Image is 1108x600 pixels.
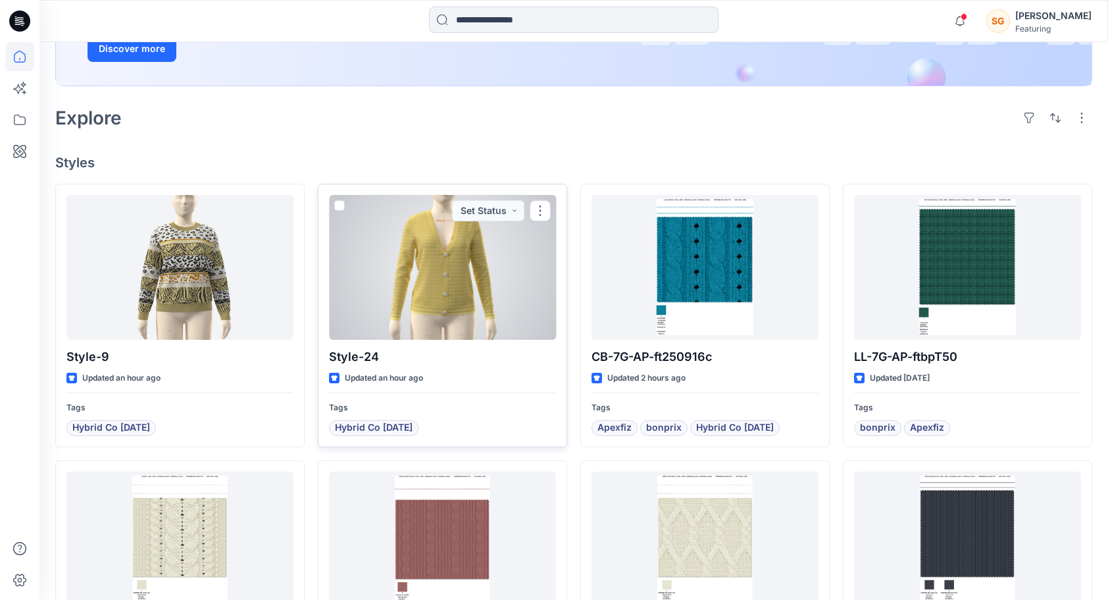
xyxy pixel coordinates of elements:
[335,420,413,436] span: Hybrid Co [DATE]
[870,371,930,385] p: Updated [DATE]
[88,36,384,62] a: Discover more
[72,420,150,436] span: Hybrid Co [DATE]
[592,195,818,340] a: CB-7G-AP-ft250916c
[696,420,774,436] span: Hybrid Co [DATE]
[1015,8,1092,24] div: [PERSON_NAME]
[329,195,556,340] a: Style-24
[1015,24,1092,34] div: Featuring
[854,195,1081,340] a: LL-7G-AP-ftbpT50
[986,9,1010,33] div: SG
[55,155,1092,171] h4: Styles
[66,348,293,366] p: Style-9
[592,348,818,366] p: CB-7G-AP-ft250916c
[88,36,176,62] button: Discover more
[860,420,895,436] span: bonprix
[592,401,818,415] p: Tags
[854,401,1081,415] p: Tags
[910,420,944,436] span: Apexfiz
[55,107,122,128] h2: Explore
[329,348,556,366] p: Style-24
[646,420,682,436] span: bonprix
[66,195,293,340] a: Style-9
[607,371,686,385] p: Updated 2 hours ago
[82,371,161,385] p: Updated an hour ago
[329,401,556,415] p: Tags
[66,401,293,415] p: Tags
[854,348,1081,366] p: LL-7G-AP-ftbpT50
[597,420,632,436] span: Apexfiz
[345,371,423,385] p: Updated an hour ago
